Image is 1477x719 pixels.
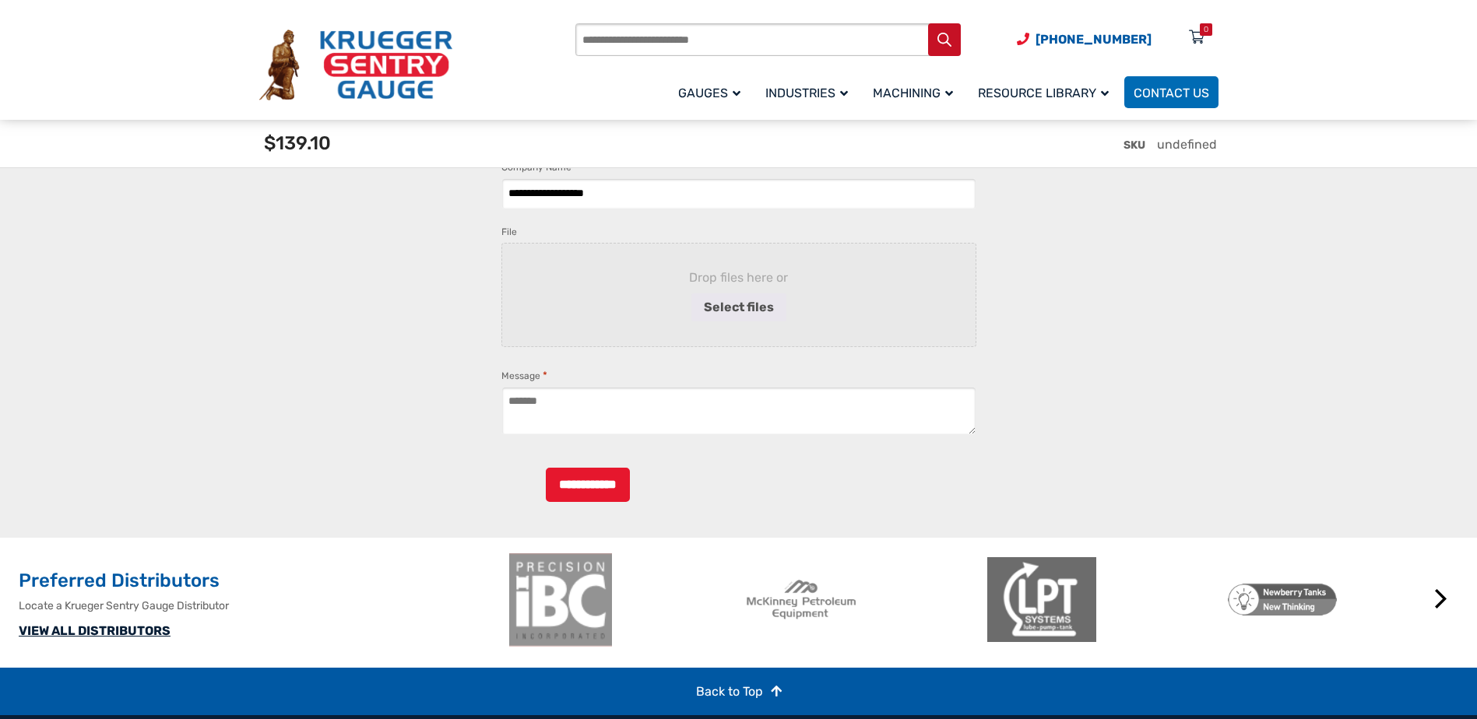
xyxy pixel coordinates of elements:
div: 0 [1204,23,1208,36]
button: 3 of 2 [994,656,1010,672]
label: File [501,224,517,240]
span: Machining [873,86,953,100]
a: Phone Number (920) 434-8860 [1017,30,1152,49]
a: VIEW ALL DISTRIBUTORS [19,623,171,638]
span: Gauges [678,86,740,100]
button: 1 of 2 [948,656,963,672]
img: ibc-logo [506,553,615,647]
img: LPT [987,553,1096,647]
a: Resource Library [969,74,1124,110]
label: Message [501,368,547,384]
a: Gauges [669,74,756,110]
img: McKinney Petroleum Equipment [747,553,856,647]
span: Drop files here or [527,268,951,287]
button: Next [1426,584,1457,615]
button: 2 of 2 [971,656,986,672]
a: Machining [863,74,969,110]
a: Contact Us [1124,76,1219,108]
span: Resource Library [978,86,1109,100]
span: Contact Us [1134,86,1209,100]
span: Industries [765,86,848,100]
button: select files, file [691,293,786,321]
span: [PHONE_NUMBER] [1036,32,1152,47]
a: Industries [756,74,863,110]
p: Locate a Krueger Sentry Gauge Distributor [19,598,498,614]
span: SKU [1124,139,1145,152]
span: undefined [1157,137,1217,152]
img: Krueger Sentry Gauge [259,30,452,101]
img: Newberry Tanks [1228,553,1337,647]
h2: Preferred Distributors [19,569,498,594]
